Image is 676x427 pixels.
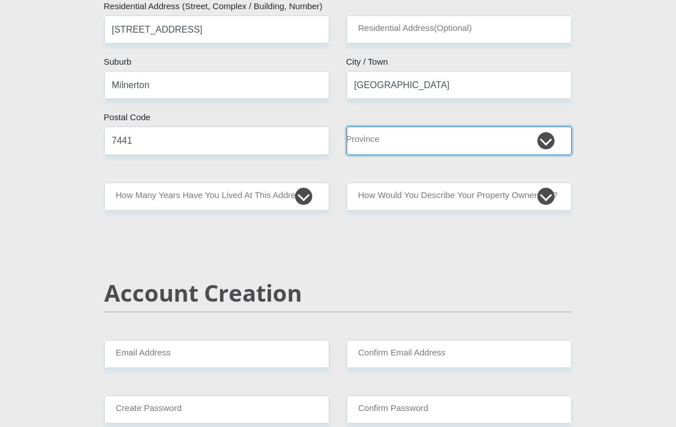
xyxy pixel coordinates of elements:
[104,183,329,211] select: Please select a value
[347,340,572,368] input: Confirm Email Address
[347,71,572,99] input: City
[347,183,572,211] select: Please select a value
[104,340,329,368] input: Email Address
[347,15,572,44] input: Address line 2 (Optional)
[104,15,329,44] input: Valid residential address
[347,396,572,424] input: Confirm Password
[347,126,572,155] select: Please Select a Province
[104,71,329,99] input: Suburb
[104,126,329,155] input: Postal Code
[104,279,572,307] h2: Account Creation
[104,396,329,424] input: Create Password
